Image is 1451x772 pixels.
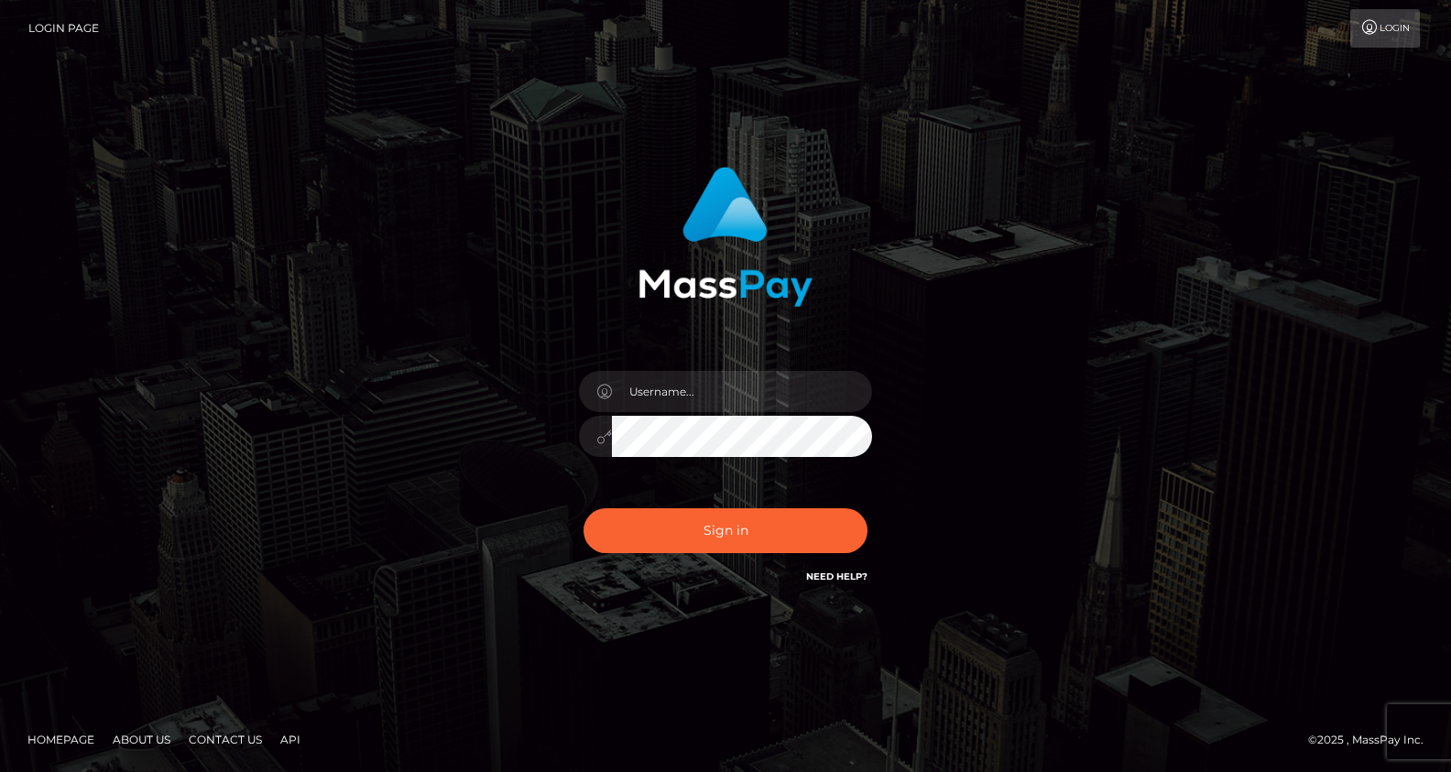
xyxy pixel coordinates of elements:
[612,371,872,412] input: Username...
[28,9,99,48] a: Login Page
[1308,730,1437,750] div: © 2025 , MassPay Inc.
[181,725,269,754] a: Contact Us
[273,725,308,754] a: API
[584,508,867,553] button: Sign in
[105,725,178,754] a: About Us
[638,167,813,307] img: MassPay Login
[1350,9,1420,48] a: Login
[806,571,867,582] a: Need Help?
[20,725,102,754] a: Homepage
